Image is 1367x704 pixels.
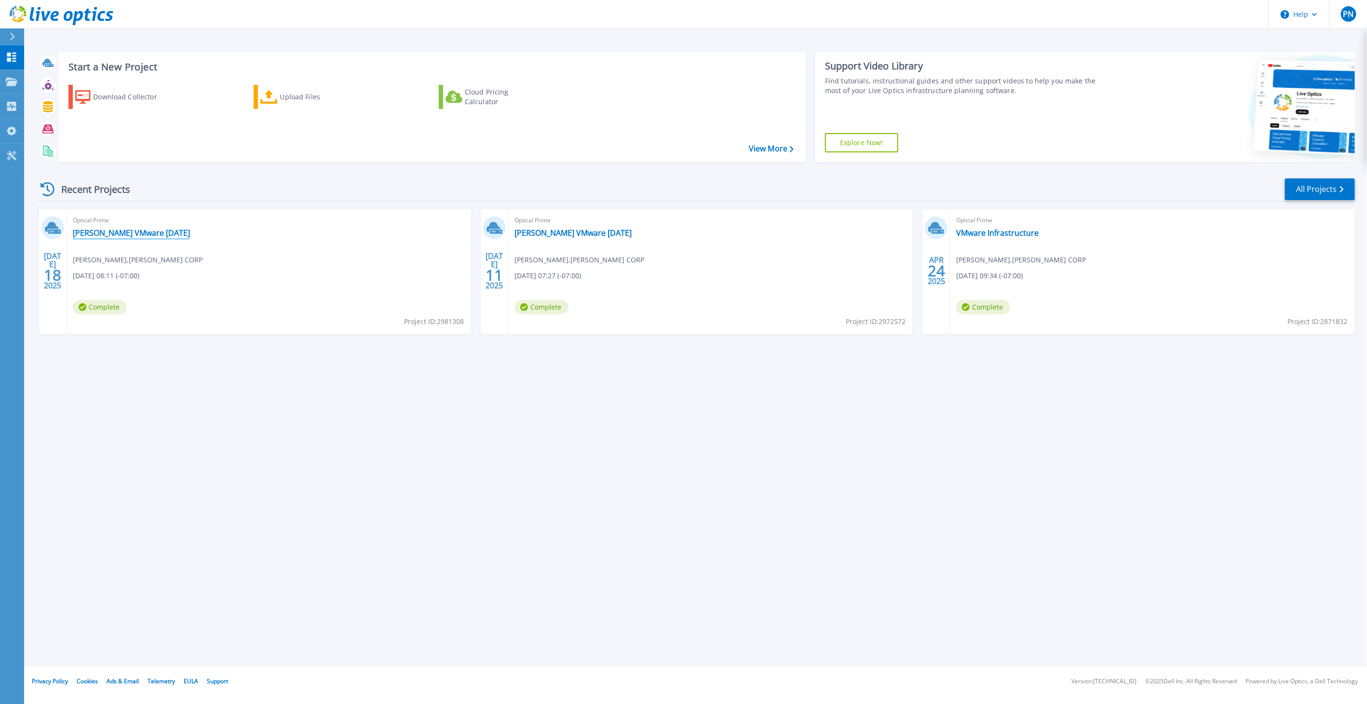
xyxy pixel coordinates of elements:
[32,677,68,685] a: Privacy Policy
[514,228,632,238] a: [PERSON_NAME] VMware [DATE]
[514,300,568,314] span: Complete
[825,133,898,152] a: Explore Now!
[486,253,504,288] div: [DATE] 2025
[486,271,503,279] span: 11
[73,215,465,226] span: Optical Prime
[514,271,581,281] span: [DATE] 07:27 (-07:00)
[956,228,1039,238] a: VMware Infrastructure
[68,62,793,72] h3: Start a New Project
[73,228,190,238] a: [PERSON_NAME] VMware [DATE]
[514,255,644,265] span: [PERSON_NAME] , [PERSON_NAME] CORP
[404,316,464,327] span: Project ID: 2981308
[928,267,945,275] span: 24
[956,271,1023,281] span: [DATE] 09:34 (-07:00)
[1285,178,1355,200] a: All Projects
[254,85,361,109] a: Upload Files
[73,271,139,281] span: [DATE] 08:11 (-07:00)
[825,76,1105,95] div: Find tutorials, instructional guides and other support videos to help you make the most of your L...
[1071,678,1137,685] li: Version: [TECHNICAL_ID]
[44,271,61,279] span: 18
[514,215,907,226] span: Optical Prime
[956,215,1349,226] span: Optical Prime
[846,316,906,327] span: Project ID: 2972572
[207,677,228,685] a: Support
[1145,678,1237,685] li: © 2025 Dell Inc. All Rights Reserved
[1246,678,1358,685] li: Powered by Live Optics, a Dell Technology
[825,60,1105,72] div: Support Video Library
[749,144,794,153] a: View More
[956,300,1010,314] span: Complete
[107,677,139,685] a: Ads & Email
[1288,316,1348,327] span: Project ID: 2871832
[956,255,1086,265] span: [PERSON_NAME] , [PERSON_NAME] CORP
[93,87,170,107] div: Download Collector
[68,85,176,109] a: Download Collector
[148,677,175,685] a: Telemetry
[184,677,198,685] a: EULA
[927,253,946,288] div: APR 2025
[439,85,546,109] a: Cloud Pricing Calculator
[73,255,203,265] span: [PERSON_NAME] , [PERSON_NAME] CORP
[37,177,143,201] div: Recent Projects
[77,677,98,685] a: Cookies
[280,87,357,107] div: Upload Files
[73,300,127,314] span: Complete
[465,87,542,107] div: Cloud Pricing Calculator
[43,253,62,288] div: [DATE] 2025
[1343,10,1353,18] span: PN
